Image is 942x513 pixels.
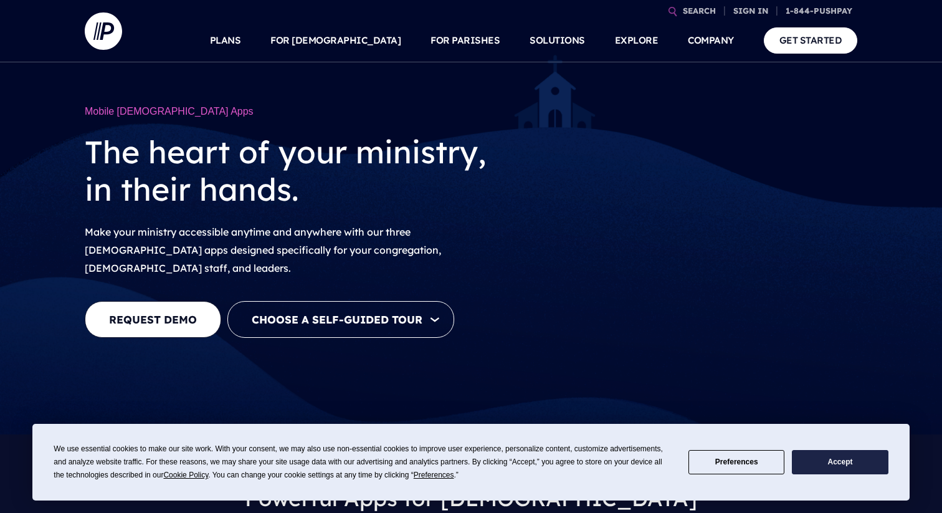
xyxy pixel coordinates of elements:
[688,19,734,62] a: COMPANY
[431,19,500,62] a: FOR PARISHES
[85,301,221,338] a: REQUEST DEMO
[85,226,441,274] span: Make your ministry accessible anytime and anywhere with our three [DEMOGRAPHIC_DATA] apps designe...
[32,424,910,501] div: Cookie Consent Prompt
[210,19,241,62] a: PLANS
[414,471,454,479] span: Preferences
[530,19,585,62] a: SOLUTIONS
[792,450,888,474] button: Accept
[764,27,858,53] a: GET STARTED
[615,19,659,62] a: EXPLORE
[227,301,454,338] button: Choose a Self-guided Tour
[163,471,208,479] span: Cookie Policy
[270,19,401,62] a: FOR [DEMOGRAPHIC_DATA]
[85,123,521,218] h2: The heart of your ministry, in their hands.
[688,450,784,474] button: Preferences
[85,100,521,123] h1: Mobile [DEMOGRAPHIC_DATA] Apps
[54,443,673,482] div: We use essential cookies to make our site work. With your consent, we may also use non-essential ...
